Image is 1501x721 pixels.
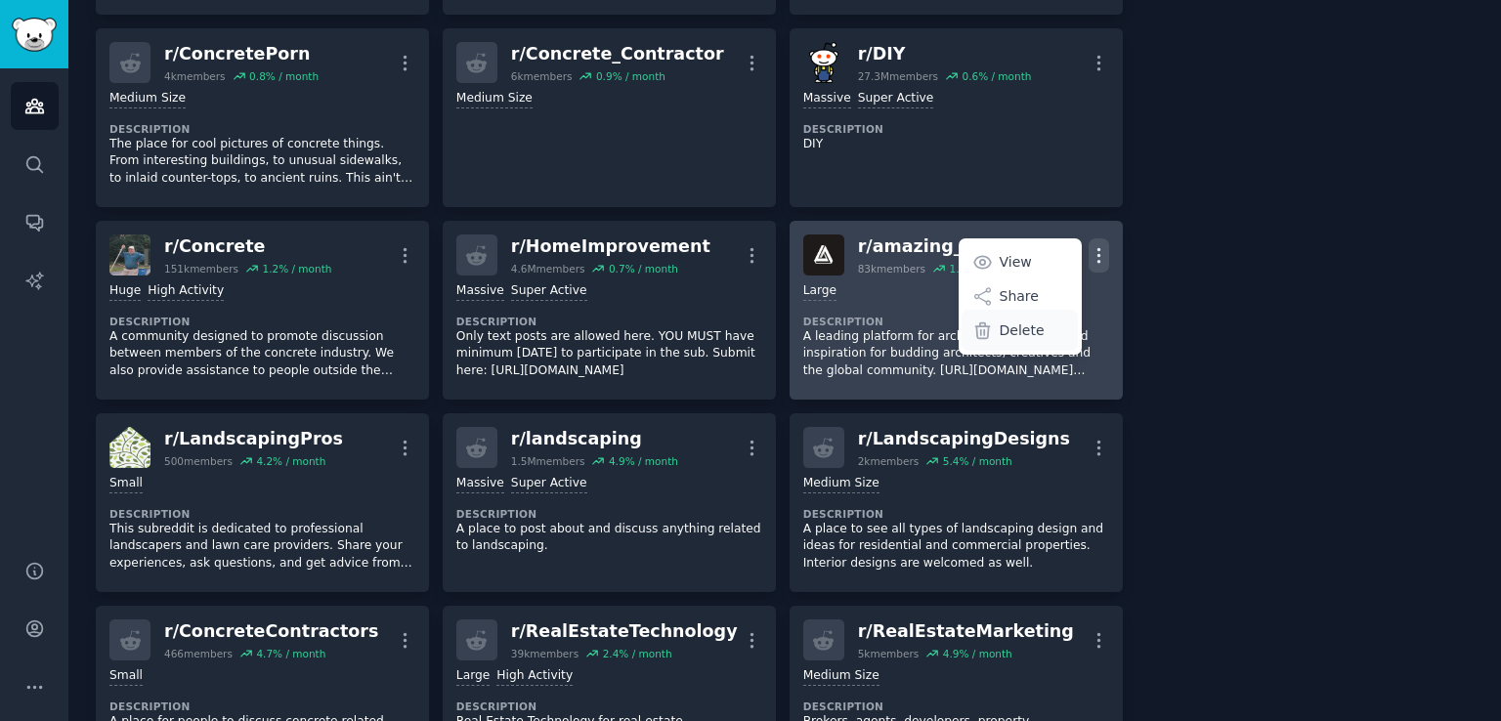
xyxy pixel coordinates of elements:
div: 1.2 % / month [262,262,331,276]
div: Medium Size [456,90,533,108]
a: amazing_architecturer/amazing_architecture83kmembers1.3% / monthViewShareDeleteLargeDescriptionA ... [790,221,1123,400]
div: r/ ConcreteContractors [164,619,378,644]
p: The place for cool pictures of concrete things. From interesting buildings, to unusual sidewalks,... [109,136,415,188]
p: Share [1000,286,1039,307]
div: 6k members [511,69,573,83]
p: A community designed to promote discussion between members of the concrete industry. We also prov... [109,328,415,380]
div: 0.6 % / month [962,69,1031,83]
dt: Description [109,315,415,328]
div: Super Active [511,475,587,493]
a: r/ConcretePorn4kmembers0.8% / monthMedium SizeDescriptionThe place for cool pictures of concrete ... [96,28,429,207]
div: r/ Concrete [164,234,331,259]
a: Concreter/Concrete151kmembers1.2% / monthHugeHigh ActivityDescriptionA community designed to prom... [96,221,429,400]
dt: Description [456,507,762,521]
div: 1.5M members [511,454,585,468]
div: r/ DIY [858,42,1032,66]
div: r/ Concrete_Contractor [511,42,724,66]
div: r/ LandscapingPros [164,427,343,451]
div: Massive [803,90,851,108]
div: 2k members [858,454,920,468]
div: 0.8 % / month [249,69,319,83]
p: Delete [1000,320,1045,341]
div: Super Active [511,282,587,301]
div: r/ LandscapingDesigns [858,427,1070,451]
div: 151k members [164,262,238,276]
dt: Description [456,315,762,328]
div: r/ RealEstateMarketing [858,619,1074,644]
div: High Activity [148,282,224,301]
p: A place to post about and discuss anything related to landscaping. [456,521,762,555]
a: r/Concrete_Contractor6kmembers0.9% / monthMedium Size [443,28,776,207]
p: This subreddit is dedicated to professional landscapers and lawn care providers. Share your exper... [109,521,415,573]
dt: Description [803,315,1109,328]
div: 1.3 % / month [949,262,1018,276]
a: View [962,241,1078,282]
div: 4.7 % / month [256,647,325,660]
div: 0.9 % / month [596,69,665,83]
dt: Description [456,700,762,713]
div: 4.2 % / month [256,454,325,468]
div: Small [109,667,143,686]
div: Medium Size [803,667,879,686]
div: Large [456,667,490,686]
a: DIYr/DIY27.3Mmembers0.6% / monthMassiveSuper ActiveDescriptionDIY [790,28,1123,207]
p: A leading platform for architecture projects and inspiration for budding architects, creatives an... [803,328,1109,380]
p: A place to see all types of landscaping design and ideas for residential and commercial propertie... [803,521,1109,573]
a: LandscapingProsr/LandscapingPros500members4.2% / monthSmallDescriptionThis subreddit is dedicated... [96,413,429,592]
div: r/ landscaping [511,427,678,451]
img: Concrete [109,234,150,276]
div: Massive [456,475,504,493]
div: Super Active [858,90,934,108]
div: 2.4 % / month [603,647,672,660]
a: r/landscaping1.5Mmembers4.9% / monthMassiveSuper ActiveDescriptionA place to post about and discu... [443,413,776,592]
div: Medium Size [803,475,879,493]
div: Huge [109,282,141,301]
div: Massive [456,282,504,301]
p: DIY [803,136,1109,153]
div: 4.6M members [511,262,585,276]
div: 39k members [511,647,579,660]
div: 5.4 % / month [943,454,1012,468]
dt: Description [109,507,415,521]
p: Only text posts are allowed here. YOU MUST have minimum [DATE] to participate in the sub. Submit ... [456,328,762,380]
div: 4.9 % / month [609,454,678,468]
a: r/LandscapingDesigns2kmembers5.4% / monthMedium SizeDescriptionA place to see all types of landsc... [790,413,1123,592]
div: 4k members [164,69,226,83]
img: amazing_architecture [803,234,844,276]
a: r/HomeImprovement4.6Mmembers0.7% / monthMassiveSuper ActiveDescriptionOnly text posts are allowed... [443,221,776,400]
dt: Description [109,122,415,136]
div: 83k members [858,262,925,276]
div: 466 members [164,647,233,660]
img: DIY [803,42,844,83]
dt: Description [803,700,1109,713]
div: 500 members [164,454,233,468]
div: Medium Size [109,90,186,108]
div: r/ HomeImprovement [511,234,710,259]
img: LandscapingPros [109,427,150,468]
dt: Description [803,122,1109,136]
div: Large [803,282,836,301]
div: Small [109,475,143,493]
div: High Activity [496,667,573,686]
div: 4.9 % / month [943,647,1012,660]
dt: Description [803,507,1109,521]
div: 27.3M members [858,69,938,83]
div: 0.7 % / month [609,262,678,276]
p: View [1000,252,1032,273]
div: r/ RealEstateTechnology [511,619,738,644]
div: r/ ConcretePorn [164,42,319,66]
div: 5k members [858,647,920,660]
div: r/ amazing_architecture [858,234,1081,259]
img: GummySearch logo [12,18,57,52]
dt: Description [109,700,415,713]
